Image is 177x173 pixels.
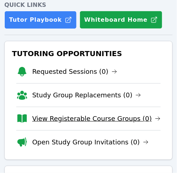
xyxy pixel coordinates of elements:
[32,67,117,77] a: Requested Sessions (0)
[32,114,161,124] a: View Registerable Course Groups (0)
[10,47,167,60] h3: Tutoring Opportunities
[32,90,141,100] a: Study Group Replacements (0)
[32,137,149,147] a: Open Study Group Invitations (0)
[4,1,173,9] h4: Quick Links
[80,11,163,29] button: Whiteboard Home
[4,11,77,29] a: Tutor Playbook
